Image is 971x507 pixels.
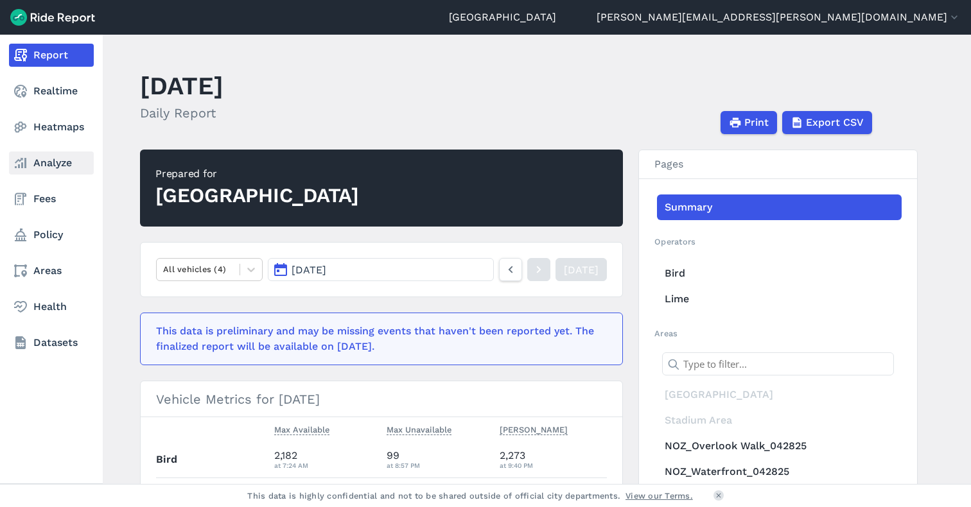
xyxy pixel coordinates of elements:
span: Max Unavailable [387,422,451,435]
button: [PERSON_NAME][EMAIL_ADDRESS][PERSON_NAME][DOMAIN_NAME] [597,10,961,25]
div: [GEOGRAPHIC_DATA] [657,382,902,408]
button: Max Unavailable [387,422,451,438]
a: NOZ_Overlook Walk_042825 [657,433,902,459]
div: 99 [387,448,489,471]
h2: Operators [654,236,902,248]
a: Lime [657,286,902,312]
span: [DATE] [292,264,326,276]
a: Summary [657,194,902,220]
h2: Areas [654,327,902,339]
span: Print [744,115,769,130]
button: Max Available [274,422,329,438]
span: Max Available [274,422,329,435]
a: View our Terms. [625,490,693,502]
button: Print [721,111,777,134]
div: at 9:40 PM [500,460,608,471]
img: Ride Report [10,9,95,26]
a: NOZ_Waterfront_042825 [657,459,902,485]
h3: Pages [639,150,917,179]
h2: Daily Report [140,103,223,123]
button: [PERSON_NAME] [500,422,568,438]
a: Fees [9,187,94,211]
a: [GEOGRAPHIC_DATA] [449,10,556,25]
div: This data is preliminary and may be missing events that haven't been reported yet. The finalized ... [156,323,599,354]
div: 290 [387,484,489,507]
a: Policy [9,223,94,246]
span: [PERSON_NAME] [500,422,568,435]
div: [GEOGRAPHIC_DATA] [155,182,359,210]
div: 2,273 [500,448,608,471]
h3: Vehicle Metrics for [DATE] [141,381,622,417]
span: Export CSV [806,115,864,130]
button: Export CSV [782,111,872,134]
th: Bird [156,442,269,477]
a: [DATE] [555,258,607,281]
div: at 7:24 AM [274,460,377,471]
a: Health [9,295,94,318]
input: Type to filter... [662,352,894,375]
div: 13,342 [274,484,377,507]
a: Heatmaps [9,116,94,139]
h1: [DATE] [140,68,223,103]
div: 2,182 [274,448,377,471]
a: Analyze [9,151,94,175]
div: Prepared for [155,166,359,182]
a: Datasets [9,331,94,354]
a: Report [9,44,94,67]
div: Stadium Area [657,408,902,433]
a: Bird [657,261,902,286]
button: [DATE] [268,258,494,281]
div: 13,519 [500,484,608,507]
a: Areas [9,259,94,282]
a: Realtime [9,80,94,103]
div: at 8:57 PM [387,460,489,471]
